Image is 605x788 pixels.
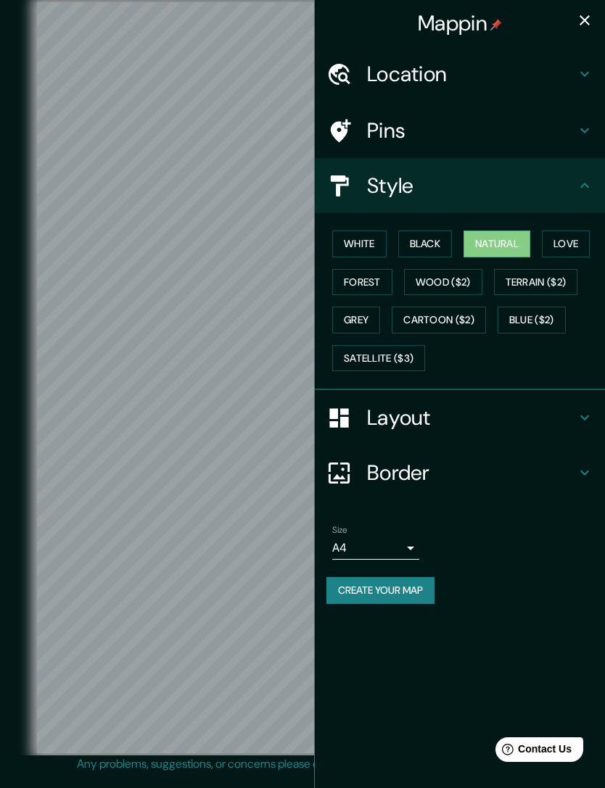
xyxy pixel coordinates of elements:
[37,2,569,753] canvas: Map
[332,536,419,560] div: A4
[418,10,502,36] h4: Mappin
[498,307,566,333] button: Blue ($2)
[367,61,576,87] h4: Location
[367,405,576,431] h4: Layout
[332,269,392,296] button: Forest
[367,173,576,199] h4: Style
[77,755,523,773] p: Any problems, suggestions, or concerns please email .
[404,269,482,296] button: Wood ($2)
[494,269,578,296] button: Terrain ($2)
[315,158,605,213] div: Style
[367,117,576,144] h4: Pins
[332,345,425,372] button: Satellite ($3)
[476,731,589,772] iframe: Help widget launcher
[326,577,435,604] button: Create your map
[542,231,590,257] button: Love
[332,524,347,536] label: Size
[315,390,605,445] div: Layout
[464,231,530,257] button: Natural
[398,231,453,257] button: Black
[392,307,486,333] button: Cartoon ($2)
[332,307,380,333] button: Grey
[315,445,605,500] div: Border
[367,460,576,486] h4: Border
[490,19,502,30] img: pin-icon.png
[315,46,605,101] div: Location
[332,231,387,257] button: White
[315,103,605,158] div: Pins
